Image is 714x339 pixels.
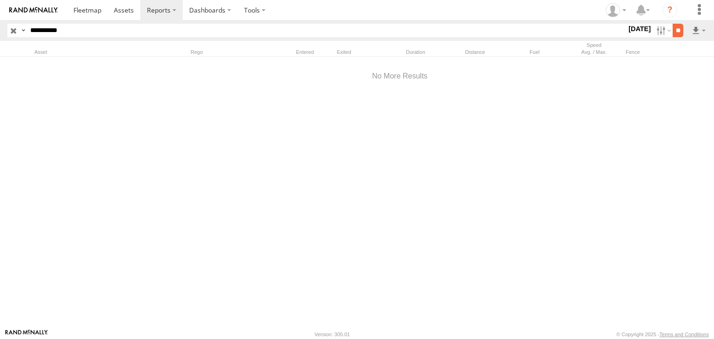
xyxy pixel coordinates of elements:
img: rand-logo.svg [9,7,58,13]
i: ? [662,3,677,18]
div: Version: 305.01 [315,332,350,337]
div: Distance [447,49,503,55]
label: Search Filter Options [653,24,673,37]
a: Visit our Website [5,330,48,339]
div: Duration [388,49,443,55]
div: Asset [34,49,165,55]
div: © Copyright 2025 - [616,332,709,337]
label: Search Query [20,24,27,37]
div: Rego [191,49,284,55]
label: Export results as... [691,24,707,37]
div: Zulema McIntosch [602,3,629,17]
div: Entered [287,49,323,55]
label: [DATE] [627,24,653,34]
div: Exited [326,49,362,55]
div: Fuel [507,49,562,55]
a: Terms and Conditions [660,332,709,337]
